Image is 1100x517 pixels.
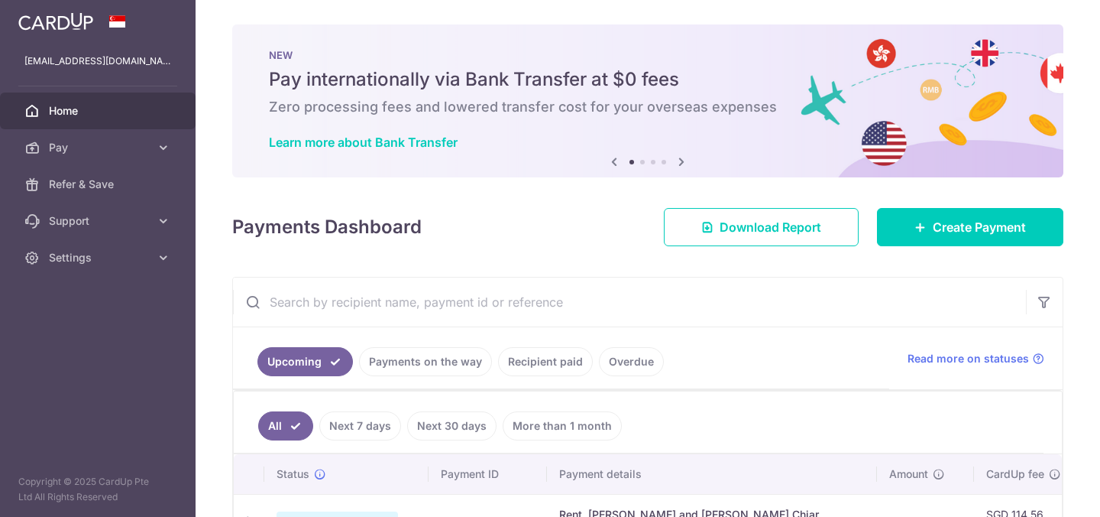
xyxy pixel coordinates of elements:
p: NEW [269,49,1027,61]
img: Bank transfer banner [232,24,1063,177]
a: Create Payment [877,208,1063,246]
a: All [258,411,313,441]
span: Home [49,103,150,119]
a: Next 7 days [319,411,401,441]
span: Download Report [720,218,821,236]
span: Amount [889,467,928,482]
h6: Zero processing fees and lowered transfer cost for your overseas expenses [269,98,1027,116]
h4: Payments Dashboard [232,213,422,241]
a: Next 30 days [407,411,497,441]
span: CardUp fee [986,467,1044,482]
span: Create Payment [933,218,1026,236]
p: [EMAIL_ADDRESS][DOMAIN_NAME] [24,54,171,69]
a: Payments on the way [359,347,492,376]
a: Recipient paid [498,347,593,376]
span: Refer & Save [49,177,150,192]
span: Status [277,467,309,482]
a: Read more on statuses [907,351,1044,366]
span: Pay [49,140,150,155]
img: CardUp [18,12,93,31]
a: Learn more about Bank Transfer [269,135,458,150]
h5: Pay internationally via Bank Transfer at $0 fees [269,67,1027,92]
span: Settings [49,250,150,265]
a: Overdue [599,347,664,376]
span: Support [49,213,150,229]
a: More than 1 month [503,411,622,441]
span: Read more on statuses [907,351,1029,366]
th: Payment details [547,454,877,494]
a: Upcoming [257,347,353,376]
th: Payment ID [429,454,547,494]
input: Search by recipient name, payment id or reference [233,278,1026,327]
a: Download Report [664,208,859,246]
